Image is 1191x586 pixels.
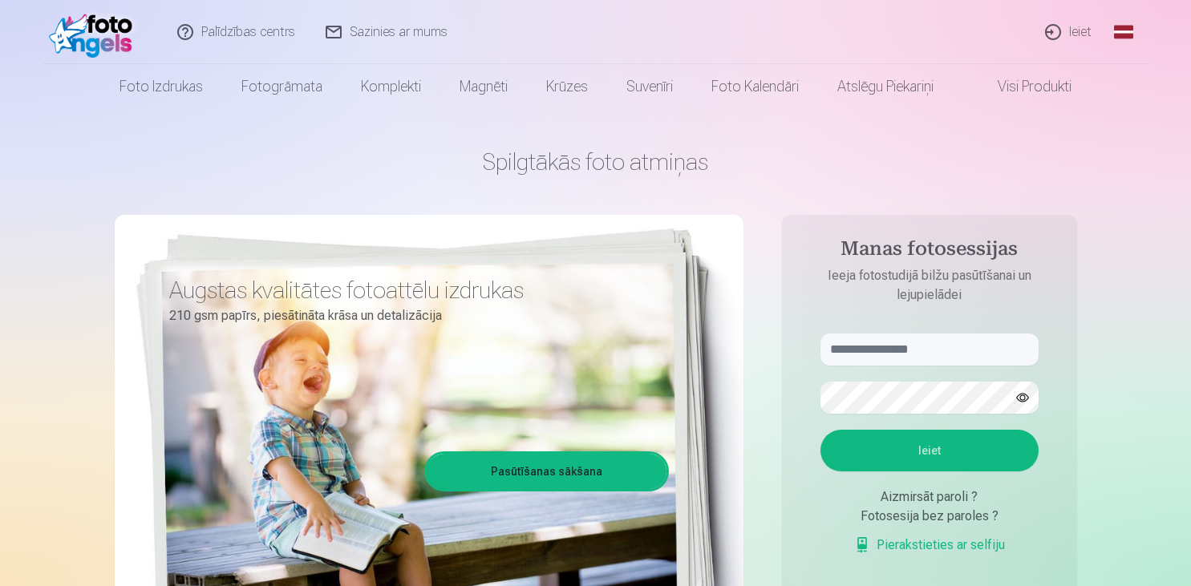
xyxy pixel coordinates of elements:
p: 210 gsm papīrs, piesātināta krāsa un detalizācija [169,305,657,327]
a: Komplekti [342,64,440,109]
a: Pierakstieties ar selfiju [854,535,1005,555]
a: Fotogrāmata [222,64,342,109]
div: Aizmirsāt paroli ? [820,487,1039,507]
a: Krūzes [527,64,607,109]
div: Fotosesija bez paroles ? [820,507,1039,526]
h3: Augstas kvalitātes fotoattēlu izdrukas [169,276,657,305]
a: Visi produkti [953,64,1091,109]
a: Foto kalendāri [692,64,818,109]
img: /fa1 [49,6,141,58]
p: Ieeja fotostudijā bilžu pasūtīšanai un lejupielādei [804,266,1055,305]
h4: Manas fotosessijas [804,237,1055,266]
a: Pasūtīšanas sākšana [427,454,666,489]
a: Suvenīri [607,64,692,109]
a: Foto izdrukas [100,64,222,109]
button: Ieiet [820,430,1039,471]
a: Magnēti [440,64,527,109]
a: Atslēgu piekariņi [818,64,953,109]
h1: Spilgtākās foto atmiņas [115,148,1077,176]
